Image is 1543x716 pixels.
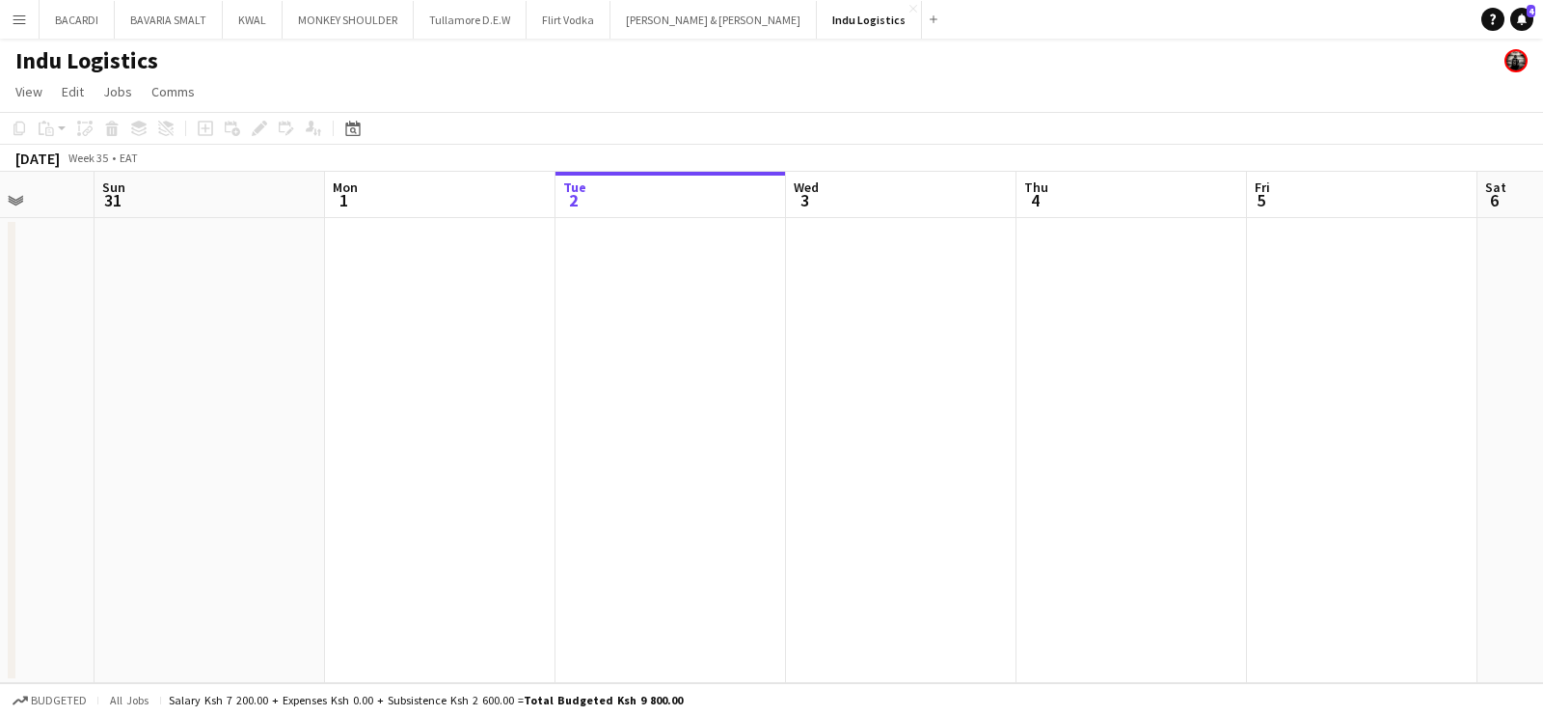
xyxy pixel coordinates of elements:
span: Week 35 [64,151,112,165]
button: Flirt Vodka [527,1,610,39]
span: Sun [102,179,125,196]
span: Jobs [103,83,132,100]
span: All jobs [106,693,152,707]
button: Budgeted [10,690,90,711]
button: MONKEY SHOULDER [283,1,414,39]
button: Indu Logistics [817,1,922,39]
span: 31 [99,189,125,211]
span: Mon [333,179,358,196]
button: Tullamore D.E.W [414,1,527,39]
button: BAVARIA SMALT [115,1,223,39]
app-user-avatar: simon yonni [1504,49,1528,72]
span: Comms [151,83,195,100]
span: Sat [1485,179,1506,196]
a: Edit [54,79,92,104]
span: Wed [794,179,819,196]
span: 4 [1527,5,1535,17]
div: Salary Ksh 7 200.00 + Expenses Ksh 0.00 + Subsistence Ksh 2 600.00 = [169,693,683,707]
span: 1 [330,189,358,211]
div: [DATE] [15,149,60,168]
button: KWAL [223,1,283,39]
span: 5 [1252,189,1270,211]
span: Tue [563,179,586,196]
a: Comms [144,79,203,104]
span: 4 [1021,189,1048,211]
span: 2 [560,189,586,211]
a: 4 [1510,8,1533,31]
span: 3 [791,189,819,211]
a: View [8,79,50,104]
span: View [15,83,42,100]
span: Fri [1255,179,1270,196]
button: BACARDI [40,1,115,39]
span: Budgeted [31,694,87,707]
span: Edit [62,83,84,100]
span: Thu [1024,179,1048,196]
h1: Indu Logistics [15,46,158,75]
span: 6 [1482,189,1506,211]
button: [PERSON_NAME] & [PERSON_NAME] [610,1,817,39]
a: Jobs [95,79,140,104]
div: EAT [120,151,138,165]
span: Total Budgeted Ksh 9 800.00 [524,693,683,707]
